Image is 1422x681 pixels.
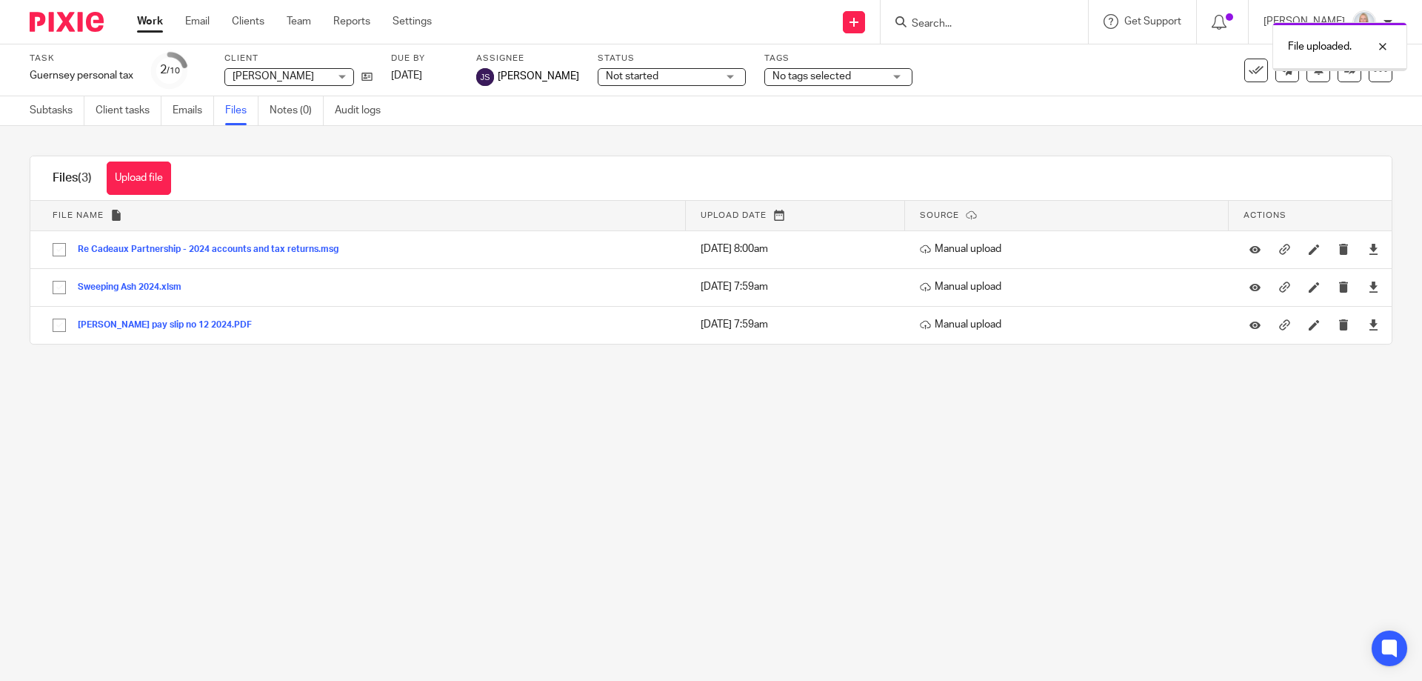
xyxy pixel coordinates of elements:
span: (3) [78,172,92,184]
img: Pixie [30,12,104,32]
p: [DATE] 7:59am [701,279,898,294]
span: [DATE] [391,70,422,81]
a: Client tasks [96,96,161,125]
a: Notes (0) [270,96,324,125]
button: [PERSON_NAME] pay slip no 12 2024.PDF [78,320,263,330]
label: Task [30,53,133,64]
p: File uploaded. [1288,39,1352,54]
span: [PERSON_NAME] [498,69,579,84]
p: Manual upload [920,279,1221,294]
a: Subtasks [30,96,84,125]
h1: Files [53,170,92,186]
div: 2 [160,62,180,79]
p: [DATE] 8:00am [701,242,898,256]
a: Email [185,14,210,29]
span: Actions [1244,211,1286,219]
a: Download [1368,317,1379,332]
label: Assignee [476,53,579,64]
span: Not started [606,71,658,82]
p: Manual upload [920,242,1221,256]
span: File name [53,211,104,219]
label: Status [598,53,746,64]
small: /10 [167,67,180,75]
span: No tags selected [772,71,851,82]
a: Clients [232,14,264,29]
img: svg%3E [476,68,494,86]
p: Manual upload [920,317,1221,332]
span: Upload date [701,211,767,219]
a: Download [1368,279,1379,294]
label: Due by [391,53,458,64]
a: Work [137,14,163,29]
input: Select [45,311,73,339]
button: Upload file [107,162,171,195]
a: Download [1368,242,1379,256]
p: [DATE] 7:59am [701,317,898,332]
a: Settings [393,14,432,29]
div: Guernsey personal tax [30,68,133,83]
label: Client [224,53,373,64]
a: Team [287,14,311,29]
img: Debbie%20Noon%20Professional%20Photo.jpg [1352,10,1376,34]
span: Source [920,211,959,219]
button: Re Cadeaux Partnership - 2024 accounts and tax returns.msg [78,245,350,255]
a: Reports [333,14,370,29]
a: Files [225,96,258,125]
input: Select [45,273,73,302]
a: Emails [173,96,214,125]
a: Audit logs [335,96,392,125]
button: Sweeping Ash 2024.xlsm [78,282,193,293]
span: [PERSON_NAME] [233,71,314,82]
input: Select [45,236,73,264]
